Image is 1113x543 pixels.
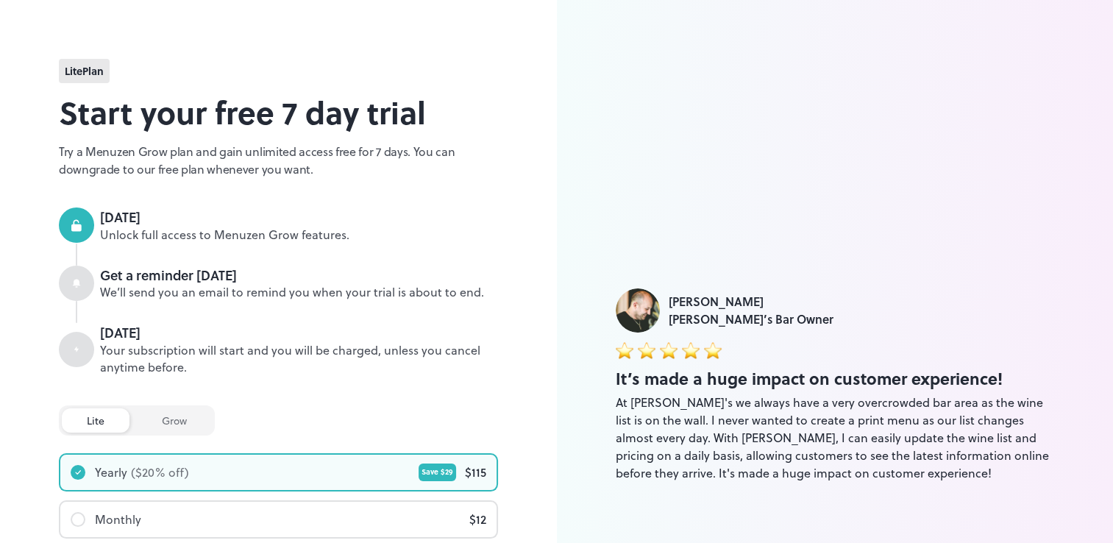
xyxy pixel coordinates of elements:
[95,464,127,481] div: Yearly
[95,511,141,528] div: Monthly
[669,310,833,328] div: [PERSON_NAME]’s Bar Owner
[616,341,633,359] img: star
[660,341,678,359] img: star
[469,511,486,528] div: $ 12
[137,408,212,433] div: grow
[131,464,189,481] div: ($ 20 % off)
[704,341,722,359] img: star
[616,366,1055,391] div: It’s made a huge impact on customer experience!
[465,464,486,481] div: $ 115
[100,323,498,342] div: [DATE]
[100,266,498,285] div: Get a reminder [DATE]
[100,284,498,301] div: We’ll send you an email to remind you when your trial is about to end.
[682,341,700,359] img: star
[65,63,104,79] span: lite Plan
[100,207,498,227] div: [DATE]
[638,341,655,359] img: star
[59,143,498,178] p: Try a Menuzen Grow plan and gain unlimited access free for 7 days. You can downgrade to our free ...
[100,342,498,376] div: Your subscription will start and you will be charged, unless you cancel anytime before.
[616,394,1055,482] div: At [PERSON_NAME]'s we always have a very overcrowded bar area as the wine list is on the wall. I ...
[419,464,456,481] div: Save $ 29
[669,293,833,310] div: [PERSON_NAME]
[100,227,498,244] div: Unlock full access to Menuzen Grow features.
[59,89,498,135] h2: Start your free 7 day trial
[62,408,129,433] div: lite
[616,288,660,333] img: Luke Foyle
